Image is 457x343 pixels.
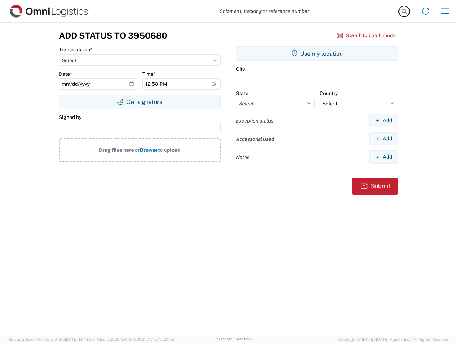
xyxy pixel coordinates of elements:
[65,337,94,342] span: [DATE] 14:43:55
[236,154,250,160] label: Notes
[140,147,158,153] span: Browse
[142,71,156,77] label: Time
[59,114,81,120] label: Signed by
[59,95,221,109] button: Get signature
[158,147,181,153] span: to upload
[9,337,94,342] span: Server: 2025.18.0-c7ad5f513fb
[236,90,248,96] label: State
[59,30,167,41] h3: Add Status to 3950680
[145,337,174,342] span: [DATE] 10:20:09
[99,147,140,153] span: Drag files here or
[217,337,235,341] a: Support
[236,66,245,72] label: City
[97,337,174,342] span: Client: 2025.18.0-27d3021
[59,71,72,77] label: Date
[338,336,448,343] span: Copyright © [DATE]-[DATE] Agistix Inc., All Rights Reserved
[320,90,338,96] label: Country
[236,118,273,124] label: Exception status
[236,136,274,142] label: Accessorial used
[337,30,396,41] button: Switch to batch mode
[369,114,398,127] button: Add
[369,132,398,145] button: Add
[236,46,398,61] button: Use my location
[369,150,398,164] button: Add
[59,46,92,53] label: Transit status
[352,178,398,195] button: Submit
[214,4,399,18] input: Shipment, tracking or reference number
[235,337,253,341] a: Feedback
